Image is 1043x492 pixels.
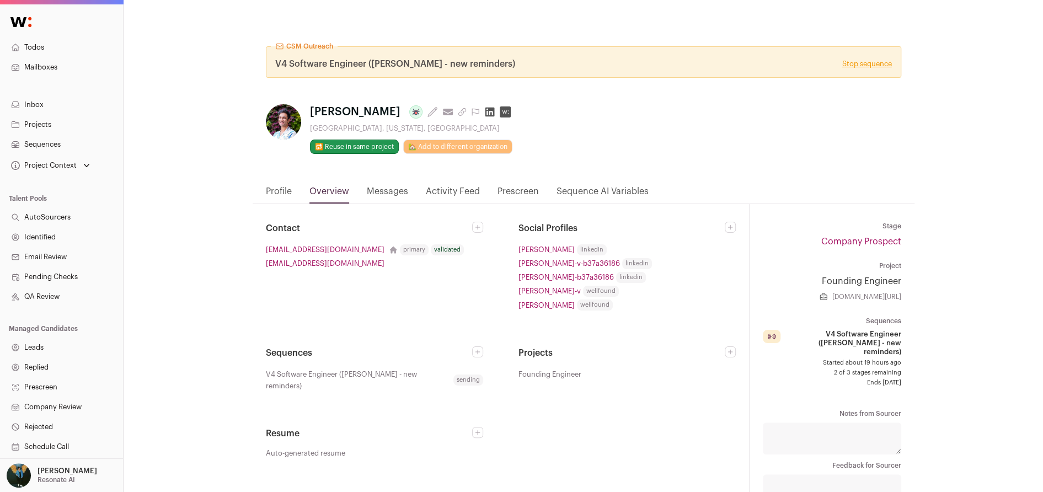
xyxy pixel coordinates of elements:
h2: Sequences [266,346,472,360]
span: linkedin [622,258,652,269]
span: linkedin [616,272,646,283]
span: wellfound [583,286,619,297]
span: Founding Engineer [518,368,581,380]
div: [GEOGRAPHIC_DATA], [US_STATE], [GEOGRAPHIC_DATA] [310,124,515,133]
dt: Project [763,261,901,270]
button: Open dropdown [9,158,92,173]
button: Open dropdown [4,463,99,488]
p: [PERSON_NAME] [38,467,97,475]
a: Company Prospect [821,237,901,246]
a: Prescreen [498,185,539,204]
a: [PERSON_NAME] [518,244,575,255]
span: wellfound [577,300,613,311]
button: 🔂 Reuse in same project [310,140,399,154]
div: primary [400,244,429,255]
img: c3f6c89f90a1bed9c5d08e3f66a82abfdf79f5fdb8eb300366a7849ce47ecca2.jpg [266,104,301,140]
span: sending [453,375,483,386]
dt: Sequences [763,317,901,325]
a: Sequence AI Variables [557,185,649,204]
h2: Resume [266,427,472,440]
dt: Notes from Sourcer [763,409,901,418]
div: Project Context [9,161,77,170]
h2: Social Profiles [518,222,725,235]
dt: Feedback for Sourcer [763,461,901,470]
a: [PERSON_NAME] [518,300,575,311]
a: Founding Engineer [763,275,901,288]
a: Overview [309,185,349,204]
img: 12031951-medium_jpg [7,463,31,488]
span: 2 of 3 stages remaining [763,368,901,377]
a: [PERSON_NAME]-b37a36186 [518,271,614,283]
img: Wellfound [4,11,38,33]
a: Messages [367,185,408,204]
a: [EMAIL_ADDRESS][DOMAIN_NAME] [266,258,384,269]
span: [PERSON_NAME] [310,104,400,120]
a: Stop sequence [842,60,892,68]
a: [PERSON_NAME]-v-b37a36186 [518,258,620,269]
span: V4 Software Engineer ([PERSON_NAME] - new reminders) [266,368,451,392]
span: CSM Outreach [286,42,333,51]
span: Started about 19 hours ago [763,359,901,367]
p: Resonate AI [38,475,75,484]
span: Ends [DATE] [763,378,901,387]
a: Profile [266,185,292,204]
a: [DOMAIN_NAME][URL] [832,292,901,301]
span: V4 Software Engineer ([PERSON_NAME] - new reminders) [783,330,901,356]
a: 🏡 Add to different organization [403,140,512,154]
a: Activity Feed [426,185,480,204]
dt: Stage [763,222,901,231]
a: Auto-generated resume [266,449,483,458]
span: linkedin [577,244,607,255]
a: [EMAIL_ADDRESS][DOMAIN_NAME] [266,244,384,255]
span: V4 Software Engineer ([PERSON_NAME] - new reminders) [275,57,515,71]
h2: Projects [518,346,725,360]
div: validated [431,244,464,255]
a: [PERSON_NAME]-v [518,285,581,297]
h2: Contact [266,222,472,235]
